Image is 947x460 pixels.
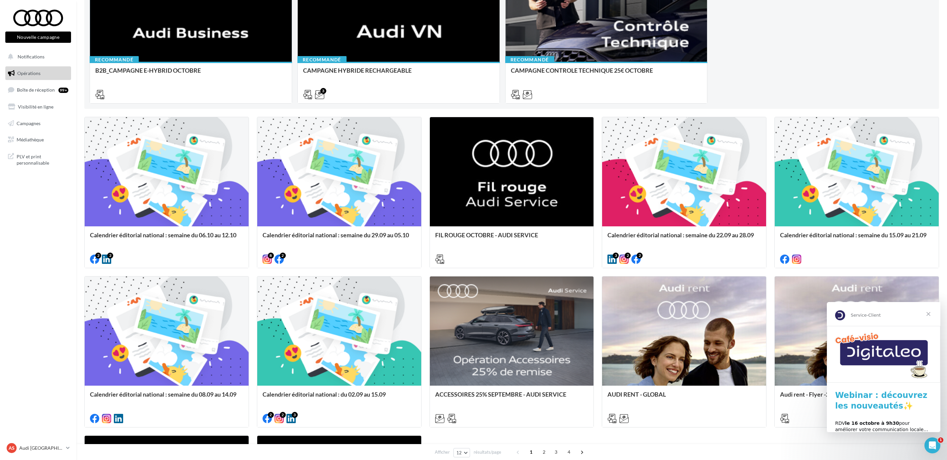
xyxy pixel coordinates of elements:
[17,137,44,142] span: Médiathèque
[435,449,450,455] span: Afficher
[511,67,702,80] div: CAMPAGNE CONTROLE TECHNIQUE 25€ OCTOBRE
[19,445,63,451] p: Audi [GEOGRAPHIC_DATA]
[453,448,470,457] button: 12
[827,302,940,432] iframe: Intercom live chat message
[320,88,326,94] div: 3
[539,447,549,457] span: 2
[18,104,53,110] span: Visibilité en ligne
[564,447,574,457] span: 4
[17,120,40,126] span: Campagnes
[90,232,243,245] div: Calendrier éditorial national : semaine du 06.10 au 12.10
[435,232,589,245] div: FIL ROUGE OCTOBRE - AUDI SERVICE
[107,253,113,259] div: 2
[456,450,462,455] span: 12
[613,253,619,259] div: 3
[263,232,416,245] div: Calendrier éditorial national : semaine du 29.09 au 05.10
[18,54,44,59] span: Notifications
[90,391,243,404] div: Calendrier éditorial national : semaine du 08.09 au 14.09
[551,447,561,457] span: 3
[4,149,72,169] a: PLV et print personnalisable
[4,50,70,64] button: Notifications
[90,56,139,63] div: Recommandé
[268,412,274,418] div: 2
[435,391,589,404] div: ACCESSOIRES 25% SEPTEMBRE - AUDI SERVICE
[4,116,72,130] a: Campagnes
[9,445,15,451] span: AS
[297,56,347,63] div: Recommandé
[4,133,72,147] a: Médiathèque
[263,391,416,404] div: Calendrier éditorial national : du 02.09 au 15.09
[4,83,72,97] a: Boîte de réception99+
[4,66,72,80] a: Opérations
[780,232,933,245] div: Calendrier éditorial national : semaine du 15.09 au 21.09
[8,118,105,138] div: RDV pour améliorer votre communication locale… et attirer plus de clients !
[303,67,494,80] div: CAMPAGNE HYBRIDE RECHARGEABLE
[18,118,72,124] b: le 16 octobre à 9h30
[625,253,631,259] div: 2
[95,253,101,259] div: 2
[637,253,643,259] div: 2
[505,56,554,63] div: Recommandé
[17,70,40,76] span: Opérations
[4,100,72,114] a: Visibilité en ligne
[280,253,286,259] div: 2
[17,152,68,166] span: PLV et print personnalisable
[938,437,943,443] span: 1
[924,437,940,453] iframe: Intercom live chat
[292,412,298,418] div: 3
[607,232,761,245] div: Calendrier éditorial national : semaine du 22.09 au 28.09
[58,88,68,93] div: 99+
[526,447,536,457] span: 1
[5,442,71,454] a: AS Audi [GEOGRAPHIC_DATA]
[607,391,761,404] div: AUDI RENT - GLOBAL
[280,412,286,418] div: 2
[17,87,55,93] span: Boîte de réception
[780,391,933,404] div: Audi rent - Flyer -25% et -40%
[95,67,286,80] div: B2B_CAMPAGNE E-HYBRID OCTOBRE
[474,449,501,455] span: résultats/page
[268,253,274,259] div: 8
[5,32,71,43] button: Nouvelle campagne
